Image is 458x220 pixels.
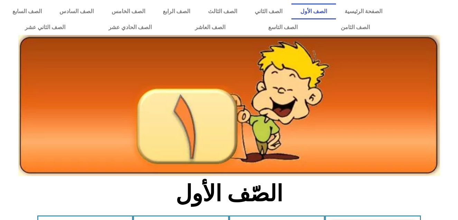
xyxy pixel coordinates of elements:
a: الصف الثاني عشر [3,19,87,35]
a: الصف الثاني [246,3,292,19]
h2: الصّف الأول [115,180,343,207]
a: الصف الثامن [319,19,392,35]
a: الصف الأول [291,3,336,19]
a: الصف السابع [3,3,51,19]
a: الصف الثالث [199,3,246,19]
a: الصف الرابع [154,3,199,19]
a: الصف الخامس [103,3,154,19]
a: الصف العاشر [173,19,247,35]
a: الصف السادس [51,3,103,19]
a: الصف الحادي عشر [87,19,174,35]
a: الصف التاسع [247,19,319,35]
a: الصفحة الرئيسية [336,3,392,19]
